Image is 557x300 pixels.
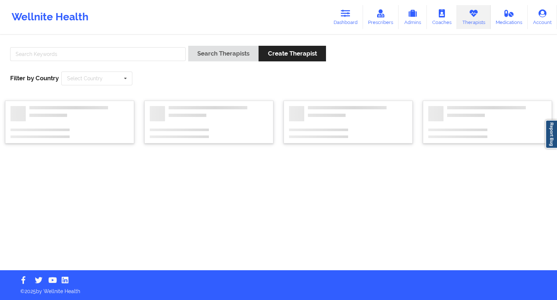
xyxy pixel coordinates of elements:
a: Account [528,5,557,29]
a: Medications [491,5,528,29]
a: Coaches [427,5,457,29]
button: Search Therapists [188,46,259,61]
a: Prescribers [363,5,399,29]
input: Search Keywords [10,47,186,61]
div: Select Country [67,76,103,81]
a: Therapists [457,5,491,29]
a: Dashboard [328,5,363,29]
button: Create Therapist [259,46,326,61]
a: Admins [399,5,427,29]
p: © 2025 by Wellnite Health [15,283,542,295]
span: Filter by Country [10,74,59,82]
a: Report Bug [545,120,557,149]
